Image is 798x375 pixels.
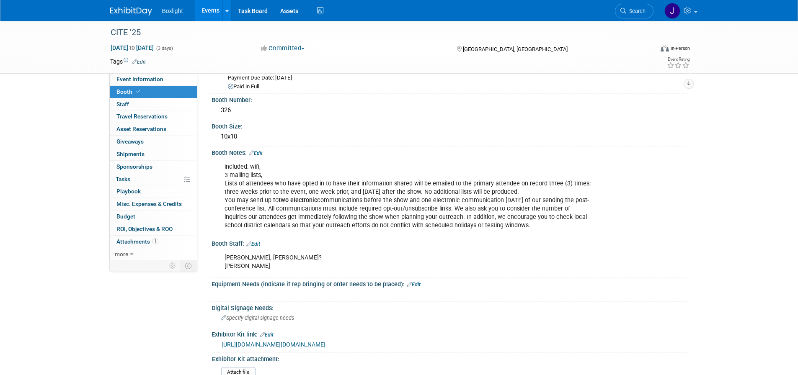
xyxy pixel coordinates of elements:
[115,251,128,257] span: more
[155,46,173,51] span: (3 days)
[258,44,308,53] button: Committed
[116,101,129,108] span: Staff
[116,238,158,245] span: Attachments
[604,44,690,56] div: Event Format
[116,163,152,170] span: Sponsorships
[110,173,197,185] a: Tasks
[110,223,197,235] a: ROI, Objectives & ROO
[116,138,144,145] span: Giveaways
[132,59,146,65] a: Edit
[670,45,690,51] div: In-Person
[110,198,197,210] a: Misc. Expenses & Credits
[108,25,641,40] div: CITE '25
[279,197,317,204] b: two electronic
[463,46,568,52] span: [GEOGRAPHIC_DATA], [GEOGRAPHIC_DATA]
[110,110,197,123] a: Travel Reservations
[212,278,688,289] div: Equipment Needs (indicate if rep bringing or order needs to be placed):
[626,8,646,14] span: Search
[152,238,158,244] span: 1
[110,248,197,260] a: more
[212,353,684,363] div: Exhibitor Kit attachment:
[664,3,680,19] img: Jean Knight
[116,213,135,220] span: Budget
[110,136,197,148] a: Giveaways
[116,151,145,157] span: Shipments
[162,8,183,14] span: Boxlight
[110,44,154,51] span: [DATE] [DATE]
[212,237,688,248] div: Booth Staff:
[260,332,274,338] a: Edit
[180,260,197,271] td: Toggle Event Tabs
[221,315,294,321] span: Specify digital signage needs
[661,45,669,51] img: Format-Inperson.png
[110,7,152,15] img: ExhibitDay
[212,120,688,131] div: Booth Size:
[212,302,688,312] div: Digital Signage Needs:
[116,176,130,182] span: Tasks
[110,148,197,160] a: Shipments
[116,113,168,120] span: Travel Reservations
[249,150,263,156] a: Edit
[116,188,141,195] span: Playbook
[110,236,197,248] a: Attachments1
[228,74,682,82] div: Payment Due Date: [DATE]
[212,146,688,157] div: Booth Notes:
[128,44,136,51] span: to
[218,130,682,143] div: 10x10
[246,241,260,247] a: Edit
[136,89,140,94] i: Booth reservation complete
[407,282,421,288] a: Edit
[116,200,182,207] span: Misc. Expenses & Credits
[116,126,166,132] span: Asset Reservations
[116,226,173,232] span: ROI, Objectives & ROO
[110,161,197,173] a: Sponsorships
[219,249,596,275] div: [PERSON_NAME], [PERSON_NAME]? [PERSON_NAME]
[110,57,146,66] td: Tags
[212,94,688,104] div: Booth Number:
[222,341,325,348] a: [URL][DOMAIN_NAME][DOMAIN_NAME]
[110,211,197,223] a: Budget
[116,88,142,95] span: Booth
[116,76,163,82] span: Event Information
[219,159,596,234] div: included: wifi, 3 mailing lists, Lists of attendees who have opted in to have their information s...
[110,185,197,198] a: Playbook
[667,57,690,62] div: Event Rating
[110,123,197,135] a: Asset Reservations
[165,260,180,271] td: Personalize Event Tab Strip
[110,86,197,98] a: Booth
[110,73,197,85] a: Event Information
[615,4,653,18] a: Search
[212,328,688,339] div: Exhibitor Kit link:
[110,98,197,110] a: Staff
[218,104,682,117] div: 326
[228,83,682,91] div: Paid in Full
